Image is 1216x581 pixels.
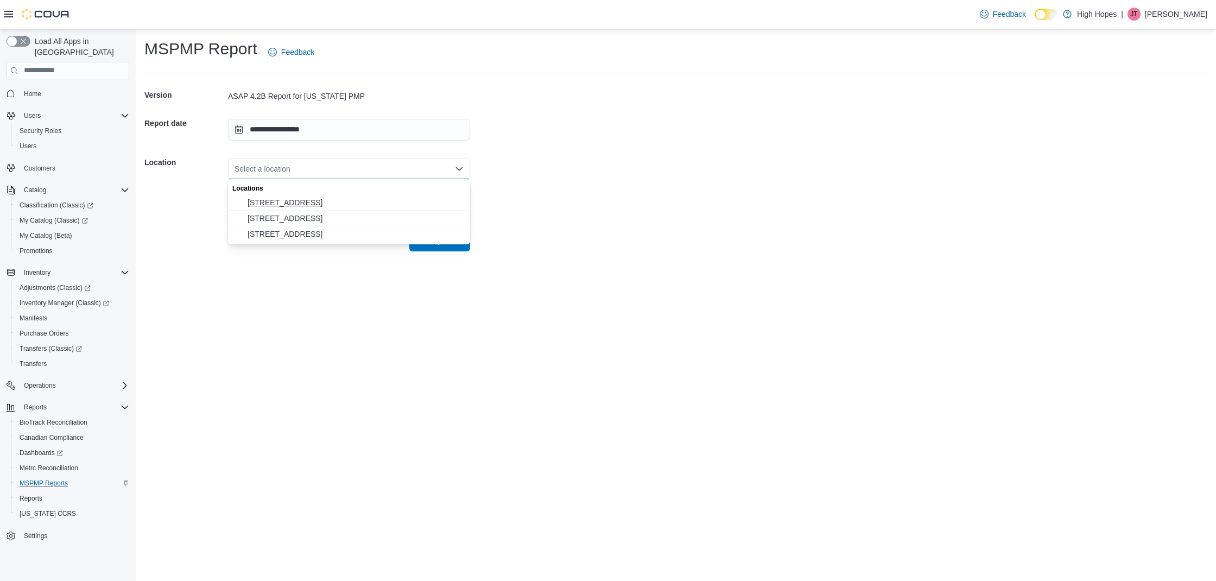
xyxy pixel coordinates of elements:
[11,295,134,311] a: Inventory Manager (Classic)
[22,9,71,20] img: Cova
[24,111,41,120] span: Users
[15,214,129,227] span: My Catalog (Classic)
[228,211,470,226] button: 110 Magnolia St
[20,418,87,427] span: BioTrack Reconciliation
[15,312,129,325] span: Manifests
[20,231,72,240] span: My Catalog (Beta)
[15,124,66,137] a: Security Roles
[15,140,129,153] span: Users
[1035,9,1057,20] input: Dark Mode
[20,201,93,210] span: Classification (Classic)
[455,165,464,173] button: Close list of options
[144,38,257,60] h1: MSPMP Report
[15,357,129,370] span: Transfers
[24,403,47,412] span: Reports
[2,528,134,544] button: Settings
[11,123,134,138] button: Security Roles
[15,244,57,257] a: Promotions
[2,160,134,176] button: Customers
[20,379,129,392] span: Operations
[20,449,63,457] span: Dashboards
[11,476,134,491] button: MSPMP Reports
[15,140,41,153] a: Users
[20,87,129,100] span: Home
[15,462,83,475] a: Metrc Reconciliation
[15,199,129,212] span: Classification (Classic)
[15,431,88,444] a: Canadian Compliance
[2,378,134,393] button: Operations
[144,151,226,173] h5: Location
[15,281,129,294] span: Adjustments (Classic)
[11,460,134,476] button: Metrc Reconciliation
[2,265,134,280] button: Inventory
[15,229,77,242] a: My Catalog (Beta)
[15,296,113,310] a: Inventory Manager (Classic)
[20,329,69,338] span: Purchase Orders
[24,532,47,540] span: Settings
[20,216,88,225] span: My Catalog (Classic)
[20,266,129,279] span: Inventory
[144,84,226,106] h5: Version
[228,91,470,102] div: ASAP 4.2B Report for [US_STATE] PMP
[11,326,134,341] button: Purchase Orders
[1128,8,1141,21] div: Jason Truong
[15,462,129,475] span: Metrc Reconciliation
[228,195,470,211] button: 1201 N Gloster St
[2,86,134,102] button: Home
[15,327,73,340] a: Purchase Orders
[20,509,76,518] span: [US_STATE] CCRS
[2,108,134,123] button: Users
[20,184,129,197] span: Catalog
[15,492,47,505] a: Reports
[20,127,61,135] span: Security Roles
[11,311,134,326] button: Manifests
[235,162,236,175] input: Accessible screen reader label
[20,401,129,414] span: Reports
[20,184,50,197] button: Catalog
[15,416,129,429] span: BioTrack Reconciliation
[15,342,86,355] a: Transfers (Classic)
[20,464,78,472] span: Metrc Reconciliation
[15,477,72,490] a: MSPMP Reports
[20,161,129,175] span: Customers
[1077,8,1117,21] p: High Hopes
[1145,8,1207,21] p: [PERSON_NAME]
[11,430,134,445] button: Canadian Compliance
[20,479,68,488] span: MSPMP Reports
[228,179,470,195] div: Locations
[24,381,56,390] span: Operations
[2,400,134,415] button: Reports
[11,198,134,213] a: Classification (Classic)
[11,415,134,430] button: BioTrack Reconciliation
[144,112,226,134] h5: Report date
[15,507,80,520] a: [US_STATE] CCRS
[15,296,129,310] span: Inventory Manager (Classic)
[15,312,52,325] a: Manifests
[20,359,47,368] span: Transfers
[11,341,134,356] a: Transfers (Classic)
[15,446,67,459] a: Dashboards
[20,266,55,279] button: Inventory
[281,47,314,58] span: Feedback
[20,494,42,503] span: Reports
[15,281,95,294] a: Adjustments (Classic)
[20,87,46,100] a: Home
[993,9,1026,20] span: Feedback
[24,268,50,277] span: Inventory
[20,401,51,414] button: Reports
[248,197,464,208] span: [STREET_ADDRESS]
[1130,8,1137,21] span: JT
[976,3,1030,25] a: Feedback
[248,213,464,224] span: [STREET_ADDRESS]
[11,280,134,295] a: Adjustments (Classic)
[15,492,129,505] span: Reports
[11,138,134,154] button: Users
[2,182,134,198] button: Catalog
[20,162,60,175] a: Customers
[20,247,53,255] span: Promotions
[15,507,129,520] span: Washington CCRS
[24,90,41,98] span: Home
[15,327,129,340] span: Purchase Orders
[11,491,134,506] button: Reports
[15,214,92,227] a: My Catalog (Classic)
